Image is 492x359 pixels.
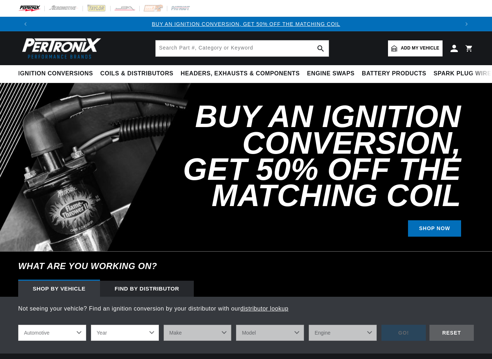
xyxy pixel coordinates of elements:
[459,17,474,31] button: Translation missing: en.sections.announcements.next_announcement
[18,17,33,31] button: Translation missing: en.sections.announcements.previous_announcement
[177,65,303,82] summary: Headers, Exhausts & Components
[18,36,102,61] img: Pertronix
[150,103,461,209] h2: Buy an Ignition Conversion, Get 50% off the Matching Coil
[91,325,159,341] select: Year
[100,70,173,78] span: Coils & Distributors
[33,20,459,28] div: 1 of 3
[33,20,459,28] div: Announcement
[18,304,474,313] p: Not seeing your vehicle? Find an ignition conversion by your distributor with our
[181,70,300,78] span: Headers, Exhausts & Components
[156,40,329,56] input: Search Part #, Category or Keyword
[313,40,329,56] button: search button
[362,70,426,78] span: Battery Products
[429,325,474,341] div: RESET
[18,70,93,78] span: Ignition Conversions
[309,325,377,341] select: Engine
[408,220,461,237] a: SHOP NOW
[388,40,443,56] a: Add my vehicle
[303,65,358,82] summary: Engine Swaps
[18,65,97,82] summary: Ignition Conversions
[18,281,100,297] div: Shop by vehicle
[100,281,194,297] div: Find by Distributor
[401,45,439,52] span: Add my vehicle
[97,65,177,82] summary: Coils & Distributors
[18,325,86,341] select: Ride Type
[307,70,355,78] span: Engine Swaps
[358,65,430,82] summary: Battery Products
[164,325,232,341] select: Make
[240,305,289,312] a: distributor lookup
[152,21,340,27] a: BUY AN IGNITION CONVERSION, GET 50% OFF THE MATCHING COIL
[236,325,304,341] select: Model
